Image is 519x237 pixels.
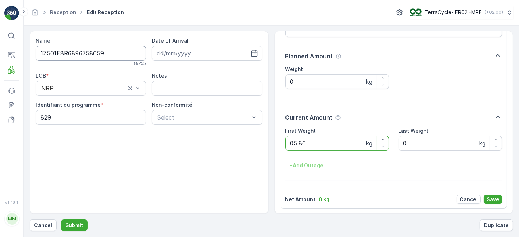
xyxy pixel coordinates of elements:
button: +Add Outage [285,160,328,171]
label: LOB [36,73,46,79]
label: Non-conformité [152,102,192,108]
img: logo [4,6,19,20]
div: MM [6,213,18,225]
input: dd/mm/yyyy [152,46,262,61]
a: Reception [50,9,76,15]
p: Planned Amount [285,52,333,61]
p: kg [366,139,372,148]
p: Cancel [460,196,478,203]
label: First Weight [285,128,316,134]
button: Cancel [30,219,57,231]
label: Date of Arrival [152,38,188,44]
label: Name [36,38,50,44]
label: Identifiant du programme [36,102,101,108]
p: Current Amount [285,113,333,122]
a: Homepage [31,11,39,17]
button: TerraCycle- FR02 -MRF(+02:00) [410,6,513,19]
p: 18 / 255 [132,61,146,66]
label: Notes [152,73,167,79]
img: terracycle.png [410,8,422,16]
p: Submit [65,222,83,229]
p: Save [487,196,499,203]
p: Net Amount : [285,196,317,203]
button: Duplicate [480,219,513,231]
p: kg [479,139,485,148]
p: Cancel [34,222,52,229]
span: v 1.48.1 [4,201,19,205]
p: + Add Outage [290,162,324,169]
div: Help Tooltip Icon [335,53,341,59]
button: Cancel [457,195,481,204]
p: ( +02:00 ) [485,9,503,15]
label: Weight [285,66,303,72]
p: 0 kg [319,196,330,203]
div: Help Tooltip Icon [335,114,341,120]
p: Select [157,113,249,122]
label: Last Weight [399,128,429,134]
p: Duplicate [484,222,509,229]
span: Edit Reception [85,9,126,16]
button: Submit [61,219,88,231]
button: MM [4,206,19,231]
p: kg [366,77,372,86]
p: TerraCycle- FR02 -MRF [424,9,482,16]
button: Save [484,195,502,204]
